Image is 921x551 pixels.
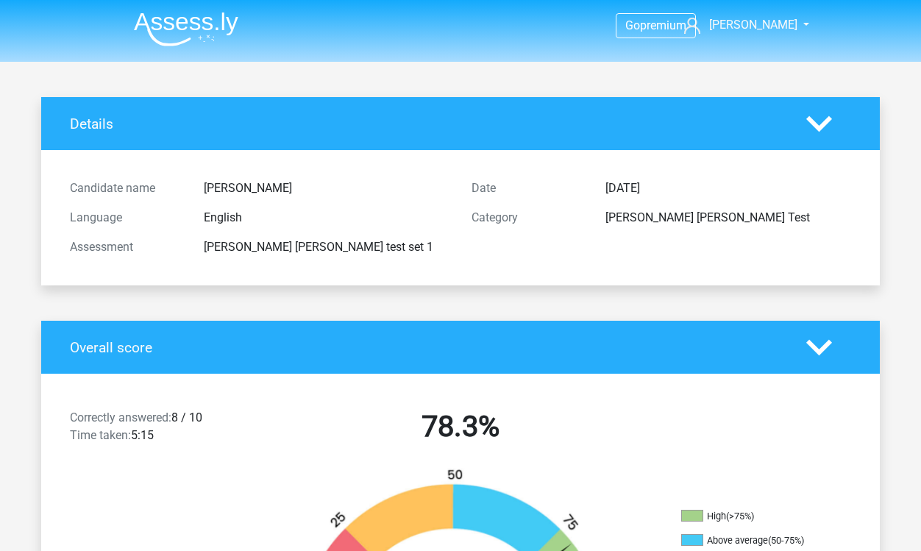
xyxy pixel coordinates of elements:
div: [PERSON_NAME] [PERSON_NAME] test set 1 [193,238,460,256]
div: (>75%) [726,511,754,522]
span: premium [640,18,686,32]
div: Assessment [59,238,193,256]
div: Language [59,209,193,227]
li: Above average [681,534,828,547]
h2: 78.3% [271,409,650,444]
span: [PERSON_NAME] [709,18,797,32]
h4: Details [70,115,784,132]
div: Category [460,209,594,227]
div: [DATE] [594,179,862,197]
span: Time taken: [70,428,131,442]
div: [PERSON_NAME] [193,179,460,197]
a: [PERSON_NAME] [678,16,799,34]
div: English [193,209,460,227]
div: Candidate name [59,179,193,197]
a: Gopremium [616,15,695,35]
div: [PERSON_NAME] [PERSON_NAME] Test [594,209,862,227]
div: 8 / 10 5:15 [59,409,260,450]
div: Date [460,179,594,197]
img: Assessly [134,12,238,46]
h4: Overall score [70,339,784,356]
span: Correctly answered: [70,410,171,424]
div: (50-75%) [768,535,804,546]
span: Go [625,18,640,32]
li: High [681,510,828,523]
